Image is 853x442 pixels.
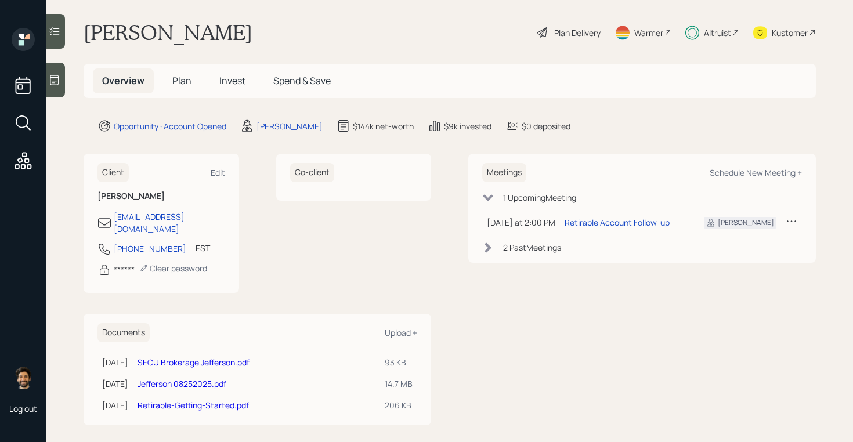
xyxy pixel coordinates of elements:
[138,357,250,368] a: SECU Brokerage Jefferson.pdf
[102,399,128,411] div: [DATE]
[97,163,129,182] h6: Client
[273,74,331,87] span: Spend & Save
[353,120,414,132] div: $144k net-worth
[710,167,802,178] div: Schedule New Meeting +
[503,241,561,253] div: 2 Past Meeting s
[114,211,225,235] div: [EMAIL_ADDRESS][DOMAIN_NAME]
[256,120,323,132] div: [PERSON_NAME]
[219,74,245,87] span: Invest
[385,399,413,411] div: 206 KB
[211,167,225,178] div: Edit
[554,27,601,39] div: Plan Delivery
[196,242,210,254] div: EST
[138,400,249,411] a: Retirable-Getting-Started.pdf
[97,323,150,342] h6: Documents
[704,27,731,39] div: Altruist
[172,74,191,87] span: Plan
[503,191,576,204] div: 1 Upcoming Meeting
[114,242,186,255] div: [PHONE_NUMBER]
[9,403,37,414] div: Log out
[772,27,808,39] div: Kustomer
[102,74,144,87] span: Overview
[114,120,226,132] div: Opportunity · Account Opened
[487,216,555,229] div: [DATE] at 2:00 PM
[522,120,570,132] div: $0 deposited
[565,216,670,229] div: Retirable Account Follow-up
[385,356,413,368] div: 93 KB
[139,263,207,274] div: Clear password
[482,163,526,182] h6: Meetings
[102,378,128,390] div: [DATE]
[385,378,413,390] div: 14.7 MB
[12,366,35,389] img: eric-schwartz-headshot.png
[718,218,774,228] div: [PERSON_NAME]
[385,327,417,338] div: Upload +
[102,356,128,368] div: [DATE]
[138,378,226,389] a: Jefferson 08252025.pdf
[290,163,334,182] h6: Co-client
[444,120,491,132] div: $9k invested
[84,20,252,45] h1: [PERSON_NAME]
[634,27,663,39] div: Warmer
[97,191,225,201] h6: [PERSON_NAME]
